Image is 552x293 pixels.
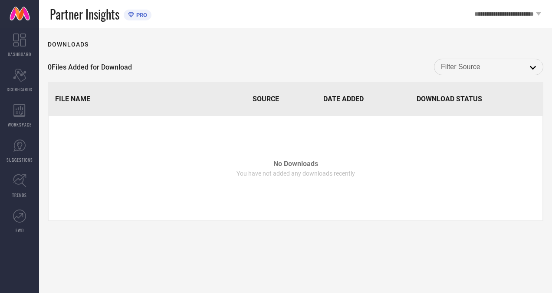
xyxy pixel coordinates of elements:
[134,12,147,18] span: PRO
[417,95,482,103] span: Download Status
[253,95,279,103] span: Source
[16,227,24,233] span: FWD
[8,121,32,128] span: WORKSPACE
[12,192,27,198] span: TRENDS
[323,95,364,103] span: Date Added
[55,95,90,103] span: File Name
[50,5,119,23] span: Partner Insights
[8,51,31,57] span: DASHBOARD
[273,160,318,168] span: No Downloads
[7,156,33,163] span: SUGGESTIONS
[48,41,89,48] h1: Downloads
[237,170,355,177] span: You have not added any downloads recently
[48,63,132,71] span: 0 Files Added for Download
[7,86,33,93] span: SCORECARDS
